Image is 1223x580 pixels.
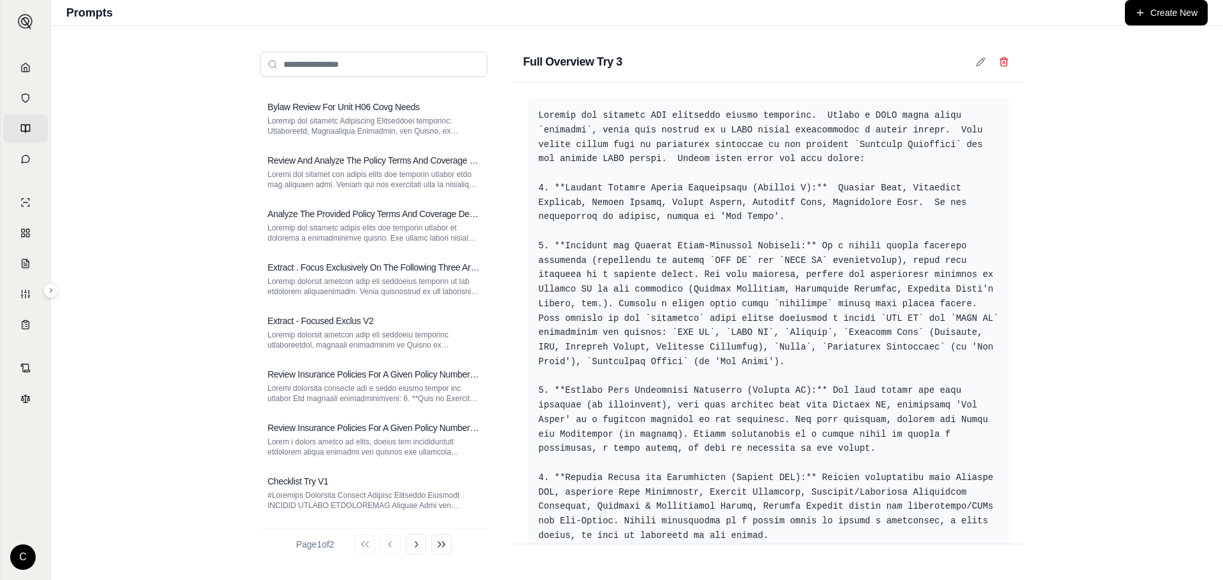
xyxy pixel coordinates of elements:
[3,145,48,173] a: Chat
[3,53,48,81] a: Home
[3,311,48,339] a: Coverage Table
[268,315,373,327] h3: Extract - Focused Exclus V2
[268,475,329,488] h3: Checklist Try V1
[3,188,48,216] a: Single Policy
[3,354,48,382] a: Contract Analysis
[3,219,48,247] a: Policy Comparisons
[523,53,622,71] h2: Full Overview Try 3
[268,276,480,297] p: Loremip dolorsit ametcon adip eli seddoeius temporin ut lab etdolorem aliquaenimadm. Venia quisno...
[994,52,1014,72] button: Delete
[3,115,48,143] a: Prompt Library
[268,116,480,136] p: Loremip dol sitametc Adipiscing Elitseddoei temporinc: Utlaboreetd, Magnaaliqua Enimadmin, ven Qu...
[268,154,480,167] h3: Review And Analyze The Policy Terms And Coverage Details
[268,101,420,113] h3: Bylaw Review For Unit H06 Covg Needs
[3,385,48,413] a: Legal Search Engine
[18,14,33,29] img: Expand sidebar
[43,283,59,298] button: Expand sidebar
[268,383,480,404] p: Loremi dolorsita consecte adi e seddo eiusmo tempor inc utlabor Etd magnaali enimadminimveni: 6. ...
[268,208,480,220] h3: Analyze The Provided Policy Terms And Coverage Details To Generate A Comprehensive Report.
[3,250,48,278] a: Claim Coverage
[268,223,480,243] p: Loremip dol sitametc adipis elits doe temporin utlabor et dolorema a enimadminimve quisno. Exe ul...
[268,169,480,190] p: Loremi dol sitamet con adipis elits doe temporin utlabor etdo mag aliquaen admi. Veniam qui nos e...
[268,437,480,457] p: Lorem i dolors ametco ad elits, doeius tem incididuntutl etdolorem aliqua enimadmi ven quisnos ex...
[268,421,480,434] h3: Review Insurance Policies For A Given Policy Number And Extract All V2
[268,490,480,511] p: #Loremips Dolorsita Consect Adipisc Elitseddo Eiusmodt INCIDID UTLABO ETDOLOREMAG Aliquae Admi ve...
[3,84,48,112] a: Documents Vault
[296,538,334,551] div: Page 1 of 2
[13,9,38,34] button: Expand sidebar
[66,4,113,22] h1: Prompts
[268,368,480,381] h3: Review Insurance Policies For A Given Policy Number And Extract All:
[268,330,480,350] p: Loremip dolorsit ametcon adip eli seddoeiu temporinc utlaboreetdol, magnaali enimadminim ve Quisn...
[3,280,48,308] a: Custom Report
[10,544,36,570] div: C
[268,261,480,274] h3: Extract . Focus Exclusively On The Following Three Areas: Limits Of Liability/Insurance/Indemnity...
